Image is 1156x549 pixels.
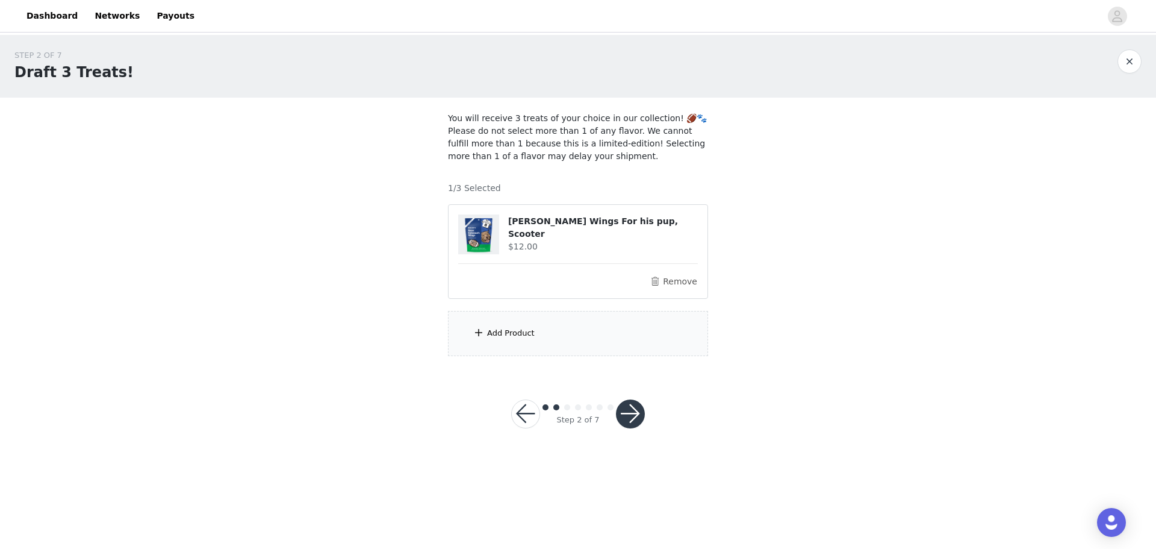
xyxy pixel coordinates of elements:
[459,215,499,254] img: Keon Coleman’s Wings For his pup, Scooter
[556,414,599,426] div: Step 2 of 7
[487,327,535,339] div: Add Product
[14,49,134,61] div: STEP 2 OF 7
[448,112,708,163] p: You will receive 3 treats of your choice in our collection! 🏈🐾 Please do not select more than 1 o...
[650,274,698,289] button: Remove
[508,215,698,240] h4: [PERSON_NAME] Wings For his pup, Scooter
[1097,508,1126,537] div: Open Intercom Messenger
[14,61,134,83] h1: Draft 3 Treats!
[1111,7,1123,26] div: avatar
[508,240,698,253] h4: $12.00
[448,182,501,195] h4: 1/3 Selected
[87,2,147,30] a: Networks
[149,2,202,30] a: Payouts
[19,2,85,30] a: Dashboard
